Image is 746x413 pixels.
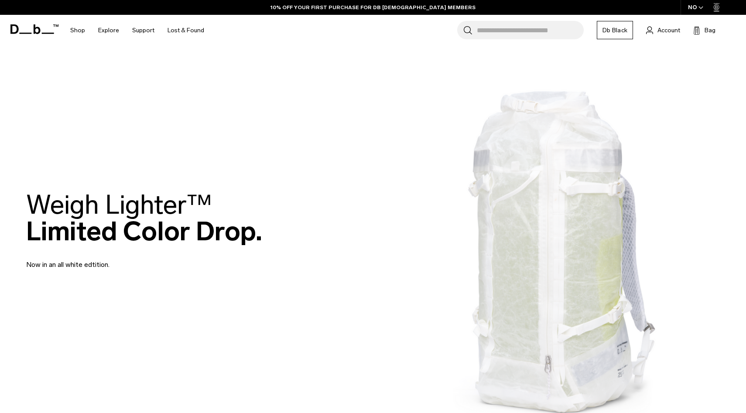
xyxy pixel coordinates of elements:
[705,26,715,35] span: Bag
[270,3,476,11] a: 10% OFF YOUR FIRST PURCHASE FOR DB [DEMOGRAPHIC_DATA] MEMBERS
[657,26,680,35] span: Account
[168,15,204,46] a: Lost & Found
[64,15,211,46] nav: Main Navigation
[646,25,680,35] a: Account
[70,15,85,46] a: Shop
[26,249,236,270] p: Now in an all white edtition.
[597,21,633,39] a: Db Black
[26,189,212,221] span: Weigh Lighter™
[693,25,715,35] button: Bag
[132,15,154,46] a: Support
[98,15,119,46] a: Explore
[26,191,262,245] h2: Limited Color Drop.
